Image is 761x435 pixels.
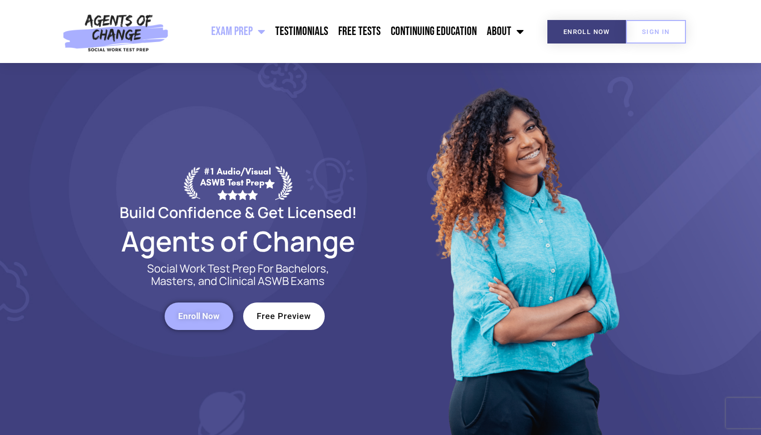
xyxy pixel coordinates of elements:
[96,229,381,252] h2: Agents of Change
[270,19,333,44] a: Testimonials
[642,28,670,35] span: SIGN IN
[136,262,341,287] p: Social Work Test Prep For Bachelors, Masters, and Clinical ASWB Exams
[386,19,482,44] a: Continuing Education
[482,19,529,44] a: About
[96,205,381,219] h2: Build Confidence & Get Licensed!
[257,312,311,320] span: Free Preview
[243,302,325,330] a: Free Preview
[206,19,270,44] a: Exam Prep
[178,312,220,320] span: Enroll Now
[626,20,686,43] a: SIGN IN
[165,302,233,330] a: Enroll Now
[563,28,610,35] span: Enroll Now
[200,166,275,199] div: #1 Audio/Visual ASWB Test Prep
[333,19,386,44] a: Free Tests
[547,20,626,43] a: Enroll Now
[174,19,529,44] nav: Menu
